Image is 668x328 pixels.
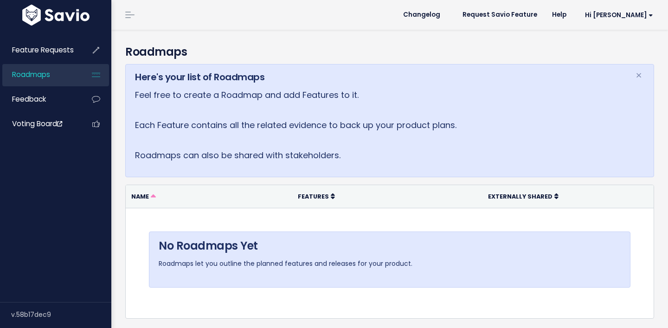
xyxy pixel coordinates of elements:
h4: Roadmaps [125,44,654,60]
a: Help [545,8,574,22]
a: Hi [PERSON_NAME] [574,8,661,22]
span: Hi [PERSON_NAME] [585,12,653,19]
span: Feature Requests [12,45,74,55]
span: Voting Board [12,119,62,129]
span: × [636,68,642,83]
img: logo-white.9d6f32f41409.svg [20,5,92,26]
a: Externally Shared [488,192,559,201]
a: Feature Requests [2,39,77,61]
span: Changelog [403,12,440,18]
a: Request Savio Feature [455,8,545,22]
h5: Here's your list of Roadmaps [135,70,624,84]
a: Roadmaps [2,64,77,85]
span: Features [298,193,329,200]
a: Voting Board [2,113,77,135]
button: Close [626,64,651,87]
span: Name [131,193,149,200]
span: Roadmaps [12,70,50,79]
p: Feel free to create a Roadmap and add Features to it. Each Feature contains all the related evide... [135,88,624,163]
a: Feedback [2,89,77,110]
span: Feedback [12,94,46,104]
a: Name [131,192,156,201]
h4: No Roadmaps Yet [159,238,621,254]
div: v.58b17dec9 [11,302,111,327]
div: Roadmaps let you outline the planned features and releases for your product. [149,232,630,287]
span: Externally Shared [488,193,552,200]
a: Features [298,192,335,201]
